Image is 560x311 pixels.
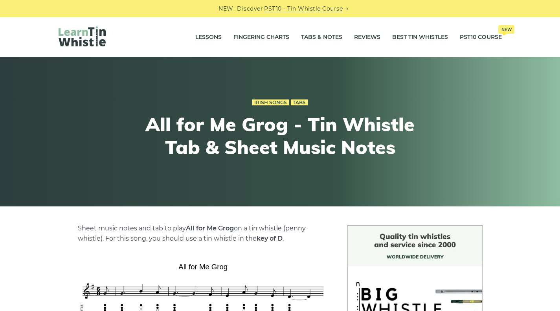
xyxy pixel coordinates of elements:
[186,225,234,232] strong: All for Me Grog
[59,26,106,46] img: LearnTinWhistle.com
[195,28,222,47] a: Lessons
[257,235,283,242] strong: key of D
[460,28,502,47] a: PST10 CourseNew
[498,25,514,34] span: New
[233,28,289,47] a: Fingering Charts
[301,28,342,47] a: Tabs & Notes
[354,28,380,47] a: Reviews
[252,99,289,106] a: Irish Songs
[291,99,308,106] a: Tabs
[136,113,425,158] h1: All for Me Grog - Tin Whistle Tab & Sheet Music Notes
[78,223,329,244] p: Sheet music notes and tab to play on a tin whistle (penny whistle). For this song, you should use...
[392,28,448,47] a: Best Tin Whistles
